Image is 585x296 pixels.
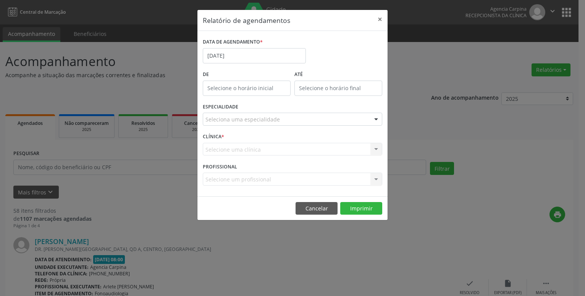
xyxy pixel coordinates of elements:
input: Selecione o horário final [294,81,382,96]
input: Selecione o horário inicial [203,81,291,96]
label: PROFISSIONAL [203,161,237,173]
label: De [203,69,291,81]
label: CLÍNICA [203,131,224,143]
button: Imprimir [340,202,382,215]
label: DATA DE AGENDAMENTO [203,36,263,48]
label: ESPECIALIDADE [203,101,238,113]
label: ATÉ [294,69,382,81]
h5: Relatório de agendamentos [203,15,290,25]
button: Cancelar [296,202,338,215]
input: Selecione uma data ou intervalo [203,48,306,63]
button: Close [372,10,388,29]
span: Seleciona uma especialidade [205,115,280,123]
